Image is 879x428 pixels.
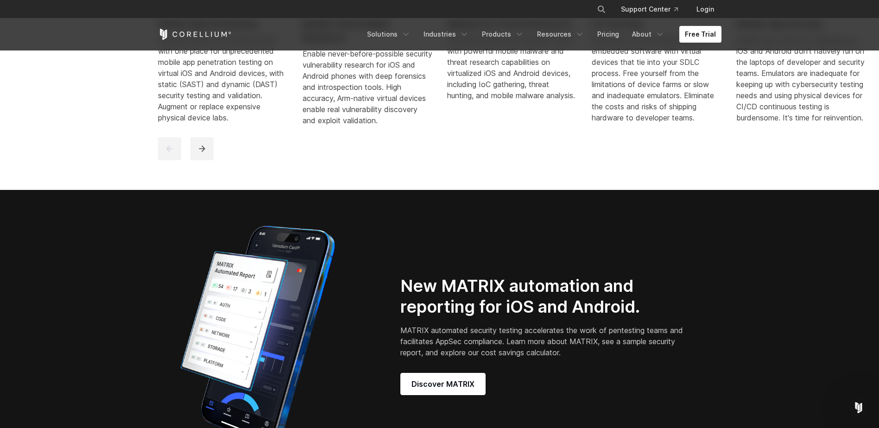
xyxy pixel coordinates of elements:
[190,137,214,160] button: next
[592,26,625,43] a: Pricing
[593,1,610,18] button: Search
[531,26,590,43] a: Resources
[411,378,474,390] span: Discover MATRIX
[158,137,181,160] button: previous
[447,34,577,101] div: Arm global threat and research teams with powerful mobile malware and threat research capabilitie...
[613,1,685,18] a: Support Center
[361,26,416,43] a: Solutions
[400,325,686,358] p: MATRIX automated security testing accelerates the work of pentesting teams and facilitates AppSec...
[736,34,866,123] div: Mobile app testing is challenging as iOS and Android don't natively run on the laptops of develop...
[592,34,721,123] div: Modernize the development of IoT embedded software with virtual devices that tie into your SDLC p...
[400,276,686,317] h2: New MATRIX automation and reporting for iOS and Android.
[626,26,670,43] a: About
[400,373,486,395] a: Discover MATRIX
[586,1,721,18] div: Navigation Menu
[679,26,721,43] a: Free Trial
[847,397,870,419] iframe: Intercom live chat
[158,29,232,40] a: Corellium Home
[361,26,721,43] div: Navigation Menu
[689,1,721,18] a: Login
[158,34,288,123] div: Provide security and testing teams with one place for unprecedented mobile app penetration testin...
[418,26,474,43] a: Industries
[303,48,432,126] div: Enable never-before-possible security vulnerability research for iOS and Android phones with deep...
[476,26,530,43] a: Products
